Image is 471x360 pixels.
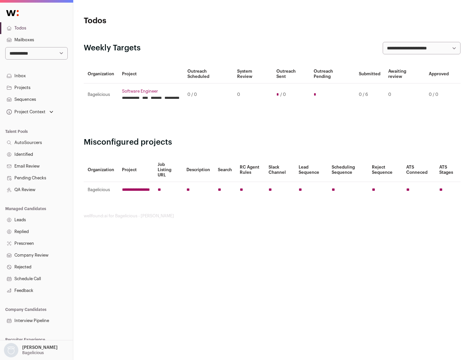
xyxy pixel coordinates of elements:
[84,16,209,26] h1: Todos
[272,65,310,83] th: Outreach Sent
[22,350,44,355] p: Bagelicious
[355,65,384,83] th: Submitted
[183,83,233,106] td: 0 / 0
[118,158,154,182] th: Project
[84,137,461,148] h2: Misconfigured projects
[84,213,461,219] footer: wellfound:ai for Bagelicious - [PERSON_NAME]
[425,83,453,106] td: 0 / 0
[154,158,183,182] th: Job Listing URL
[84,182,118,198] td: Bagelicious
[84,83,118,106] td: Bagelicious
[84,158,118,182] th: Organization
[84,43,141,53] h2: Weekly Targets
[5,109,45,115] div: Project Context
[402,158,435,182] th: ATS Conneced
[4,343,18,357] img: nopic.png
[328,158,368,182] th: Scheduling Sequence
[280,92,286,97] span: / 0
[425,65,453,83] th: Approved
[183,158,214,182] th: Description
[214,158,236,182] th: Search
[295,158,328,182] th: Lead Sequence
[310,65,355,83] th: Outreach Pending
[355,83,384,106] td: 0 / 6
[84,65,118,83] th: Organization
[384,65,425,83] th: Awaiting review
[22,345,58,350] p: [PERSON_NAME]
[118,65,183,83] th: Project
[5,107,55,117] button: Open dropdown
[3,343,59,357] button: Open dropdown
[122,89,180,94] a: Software Engineer
[384,83,425,106] td: 0
[183,65,233,83] th: Outreach Scheduled
[236,158,264,182] th: RC Agent Rules
[3,7,22,20] img: Wellfound
[435,158,461,182] th: ATS Stages
[233,65,272,83] th: System Review
[233,83,272,106] td: 0
[265,158,295,182] th: Slack Channel
[368,158,403,182] th: Reject Sequence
